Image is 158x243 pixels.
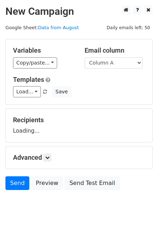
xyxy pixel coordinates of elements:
[13,154,145,162] h5: Advanced
[13,47,74,54] h5: Variables
[13,76,44,83] a: Templates
[104,24,153,32] span: Daily emails left: 50
[85,47,145,54] h5: Email column
[5,5,153,18] h2: New Campaign
[104,25,153,30] a: Daily emails left: 50
[13,57,57,69] a: Copy/paste...
[52,86,71,97] button: Save
[5,25,79,30] small: Google Sheet:
[31,176,63,190] a: Preview
[13,116,145,124] h5: Recipients
[65,176,120,190] a: Send Test Email
[5,176,29,190] a: Send
[38,25,79,30] a: Data from August
[13,86,41,97] a: Load...
[13,116,145,135] div: Loading...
